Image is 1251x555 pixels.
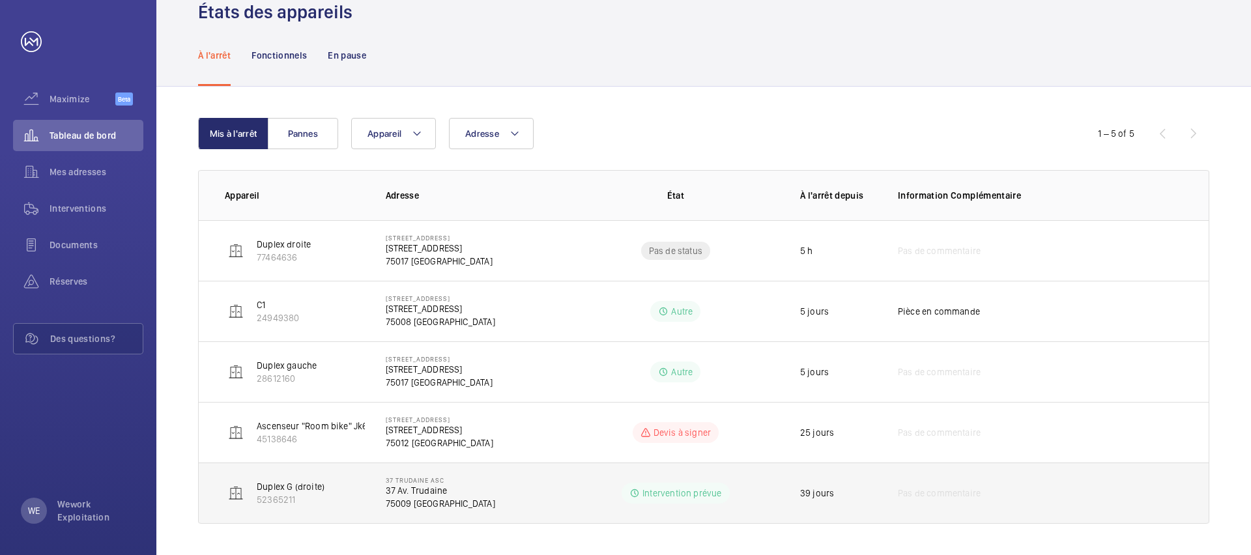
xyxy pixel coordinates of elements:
span: Adresse [465,128,499,139]
p: WE [28,504,40,517]
p: [STREET_ADDRESS] [386,234,493,242]
p: 25 jours [800,426,834,439]
p: 45138646 [257,433,376,446]
p: [STREET_ADDRESS] [386,416,493,423]
p: Duplex droite [257,238,311,251]
span: Interventions [50,202,143,215]
img: elevator.svg [228,425,244,440]
p: 75017 [GEOGRAPHIC_DATA] [386,376,493,389]
p: Pièce en commande [898,305,980,318]
p: 52365211 [257,493,324,506]
p: 77464636 [257,251,311,264]
p: C1 [257,298,299,311]
p: Duplex gauche [257,359,317,372]
p: 75009 [GEOGRAPHIC_DATA] [386,497,495,510]
p: 39 jours [800,487,834,500]
p: [STREET_ADDRESS] [386,302,495,315]
p: 28612160 [257,372,317,385]
p: État [581,189,770,202]
p: Duplex G (droite) [257,480,324,493]
span: Appareil [367,128,401,139]
span: Tableau de bord [50,129,143,142]
span: Beta [115,92,133,106]
p: 75017 [GEOGRAPHIC_DATA] [386,255,493,268]
div: 1 – 5 of 5 [1098,127,1134,140]
p: Autre [671,305,693,318]
span: Des questions? [50,332,143,345]
img: elevator.svg [228,304,244,319]
p: 5 jours [800,305,829,318]
button: Mis à l'arrêt [198,118,268,149]
span: Pas de commentaire [898,244,981,257]
p: Autre [671,365,693,378]
span: Réserves [50,275,143,288]
p: [STREET_ADDRESS] [386,355,493,363]
p: 24949380 [257,311,299,324]
p: [STREET_ADDRESS] [386,294,495,302]
span: Pas de commentaire [898,487,981,500]
p: Appareil [225,189,365,202]
p: 75012 [GEOGRAPHIC_DATA] [386,436,493,449]
p: [STREET_ADDRESS] [386,242,493,255]
button: Adresse [449,118,534,149]
p: Wework Exploitation [57,498,136,524]
img: elevator.svg [228,364,244,380]
span: Maximize [50,92,115,106]
img: elevator.svg [228,243,244,259]
p: Adresse [386,189,572,202]
p: À l'arrêt [198,49,231,62]
p: En pause [328,49,366,62]
p: Fonctionnels [252,49,307,62]
p: Intervention prévue [642,487,721,500]
p: 37 Trudaine Asc [386,476,495,484]
p: À l'arrêt depuis [800,189,877,202]
button: Appareil [351,118,436,149]
span: Pas de commentaire [898,426,981,439]
p: [STREET_ADDRESS] [386,363,493,376]
p: 5 h [800,244,813,257]
p: [STREET_ADDRESS] [386,423,493,436]
span: Documents [50,238,143,251]
span: Mes adresses [50,165,143,178]
img: elevator.svg [228,485,244,501]
p: Ascenseur "Room bike" Jk671 [257,420,376,433]
p: Pas de status [649,244,702,257]
p: Devis à signer [654,426,712,439]
button: Pannes [268,118,338,149]
span: Pas de commentaire [898,365,981,378]
p: Information Complémentaire [898,189,1183,202]
p: 75008 [GEOGRAPHIC_DATA] [386,315,495,328]
p: 37 Av. Trudaine [386,484,495,497]
p: 5 jours [800,365,829,378]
